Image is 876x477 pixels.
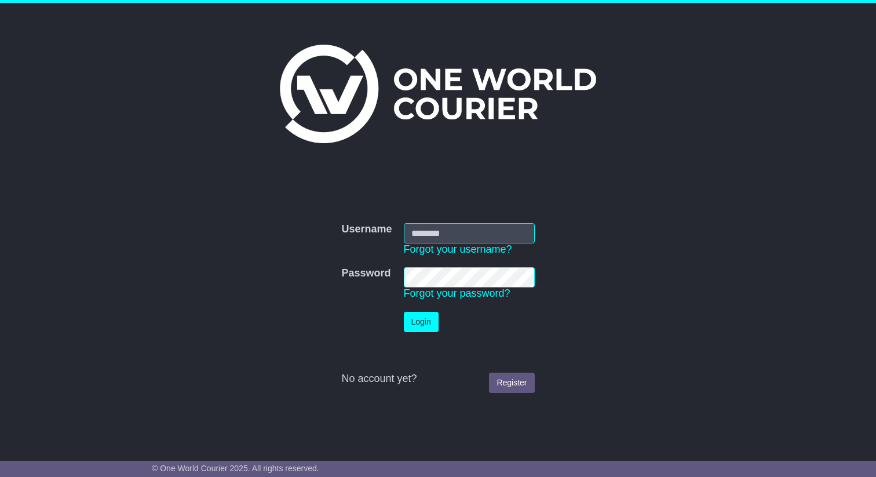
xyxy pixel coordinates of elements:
[404,287,510,299] a: Forgot your password?
[404,312,439,332] button: Login
[280,45,596,143] img: One World
[341,373,534,385] div: No account yet?
[152,464,319,473] span: © One World Courier 2025. All rights reserved.
[404,243,512,255] a: Forgot your username?
[341,267,390,280] label: Password
[489,373,534,393] a: Register
[341,223,392,236] label: Username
